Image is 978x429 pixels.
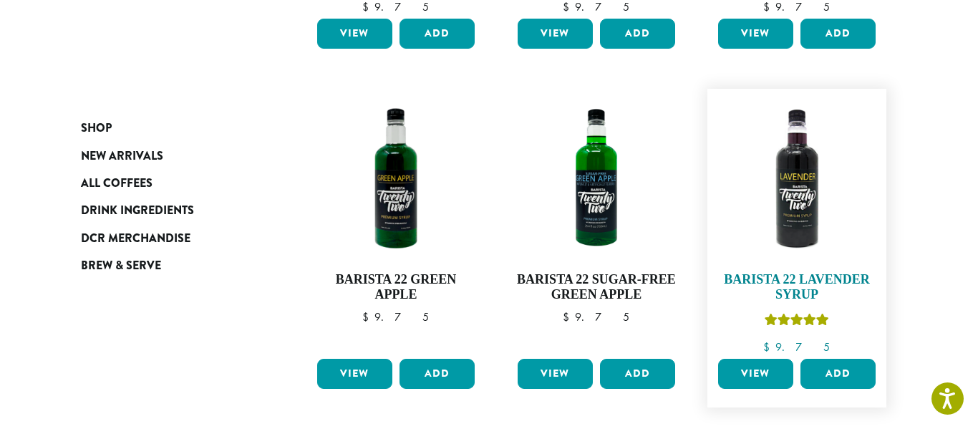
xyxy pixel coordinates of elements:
span: New Arrivals [81,148,163,165]
a: Brew & Serve [81,252,253,279]
a: View [317,19,392,49]
a: Barista 22 Lavender SyrupRated 5.00 out of 5 $9.75 [715,96,879,353]
span: Drink Ingredients [81,202,194,220]
span: Shop [81,120,112,138]
button: Add [400,19,475,49]
span: Brew & Serve [81,257,161,275]
button: Add [600,19,675,49]
button: Add [600,359,675,389]
h4: Barista 22 Lavender Syrup [715,272,879,303]
a: View [317,359,392,389]
span: $ [563,309,575,324]
a: View [718,19,793,49]
img: SF-GREEN-APPLE-e1709238144380.png [514,96,679,261]
button: Add [800,19,876,49]
bdi: 9.75 [763,339,830,355]
button: Add [400,359,475,389]
a: Barista 22 Sugar-Free Green Apple $9.75 [514,96,679,353]
bdi: 9.75 [563,309,629,324]
span: All Coffees [81,175,152,193]
a: New Arrivals [81,142,253,169]
div: Rated 5.00 out of 5 [765,312,829,333]
bdi: 9.75 [362,309,429,324]
a: View [518,359,593,389]
a: DCR Merchandise [81,225,253,252]
a: View [718,359,793,389]
span: DCR Merchandise [81,230,190,248]
h4: Barista 22 Green Apple [314,272,478,303]
span: $ [763,339,775,355]
span: $ [362,309,374,324]
h4: Barista 22 Sugar-Free Green Apple [514,272,679,303]
img: GREEN-APPLE-e1661810633268-300x300.png [314,96,478,261]
a: Barista 22 Green Apple $9.75 [314,96,478,353]
a: Drink Ingredients [81,197,253,224]
a: View [518,19,593,49]
a: All Coffees [81,170,253,197]
a: Shop [81,115,253,142]
button: Add [800,359,876,389]
img: LAVENDER-300x300.png [715,96,879,261]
